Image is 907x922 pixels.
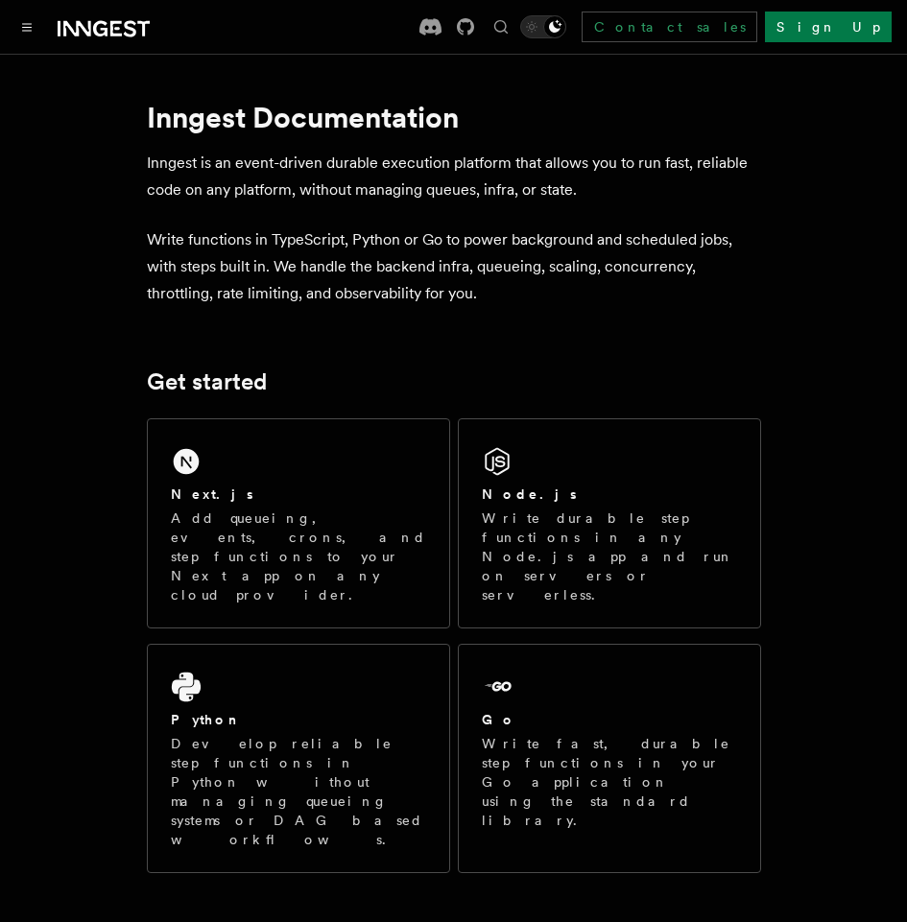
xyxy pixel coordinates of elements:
a: GoWrite fast, durable step functions in your Go application using the standard library. [458,644,761,873]
a: PythonDevelop reliable step functions in Python without managing queueing systems or DAG based wo... [147,644,450,873]
p: Develop reliable step functions in Python without managing queueing systems or DAG based workflows. [171,734,426,849]
h2: Go [482,710,516,729]
button: Toggle navigation [15,15,38,38]
a: Contact sales [582,12,757,42]
h1: Inngest Documentation [147,100,761,134]
a: Get started [147,368,267,395]
p: Inngest is an event-driven durable execution platform that allows you to run fast, reliable code ... [147,150,761,203]
h2: Next.js [171,485,253,504]
p: Write durable step functions in any Node.js app and run on servers or serverless. [482,508,737,604]
a: Next.jsAdd queueing, events, crons, and step functions to your Next app on any cloud provider. [147,418,450,628]
button: Find something... [489,15,513,38]
p: Write functions in TypeScript, Python or Go to power background and scheduled jobs, with steps bu... [147,226,761,307]
p: Add queueing, events, crons, and step functions to your Next app on any cloud provider. [171,508,426,604]
h2: Node.js [482,485,577,504]
button: Toggle dark mode [520,15,566,38]
h2: Python [171,710,242,729]
p: Write fast, durable step functions in your Go application using the standard library. [482,734,737,830]
a: Sign Up [765,12,892,42]
a: Node.jsWrite durable step functions in any Node.js app and run on servers or serverless. [458,418,761,628]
